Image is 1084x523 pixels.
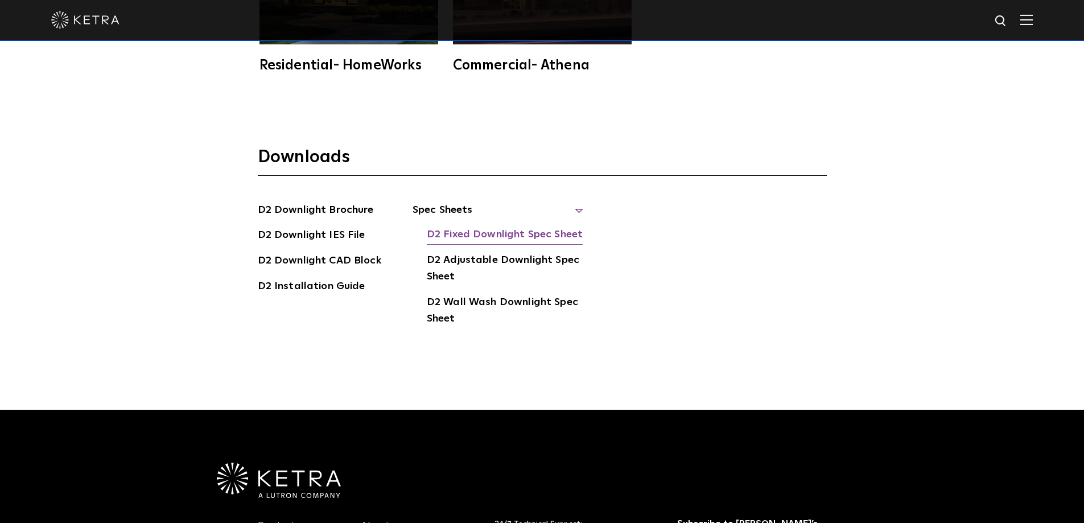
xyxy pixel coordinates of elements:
[427,294,583,329] a: D2 Wall Wash Downlight Spec Sheet
[259,59,438,72] div: Residential- HomeWorks
[51,11,119,28] img: ketra-logo-2019-white
[1020,14,1033,25] img: Hamburger%20Nav.svg
[427,252,583,287] a: D2 Adjustable Downlight Spec Sheet
[258,227,365,245] a: D2 Downlight IES File
[217,463,341,498] img: Ketra-aLutronCo_White_RGB
[994,14,1008,28] img: search icon
[258,253,381,271] a: D2 Downlight CAD Block
[427,227,583,245] a: D2 Fixed Downlight Spec Sheet
[258,202,374,220] a: D2 Downlight Brochure
[453,59,632,72] div: Commercial- Athena
[258,278,365,296] a: D2 Installation Guide
[413,202,583,227] span: Spec Sheets
[258,146,827,176] h3: Downloads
